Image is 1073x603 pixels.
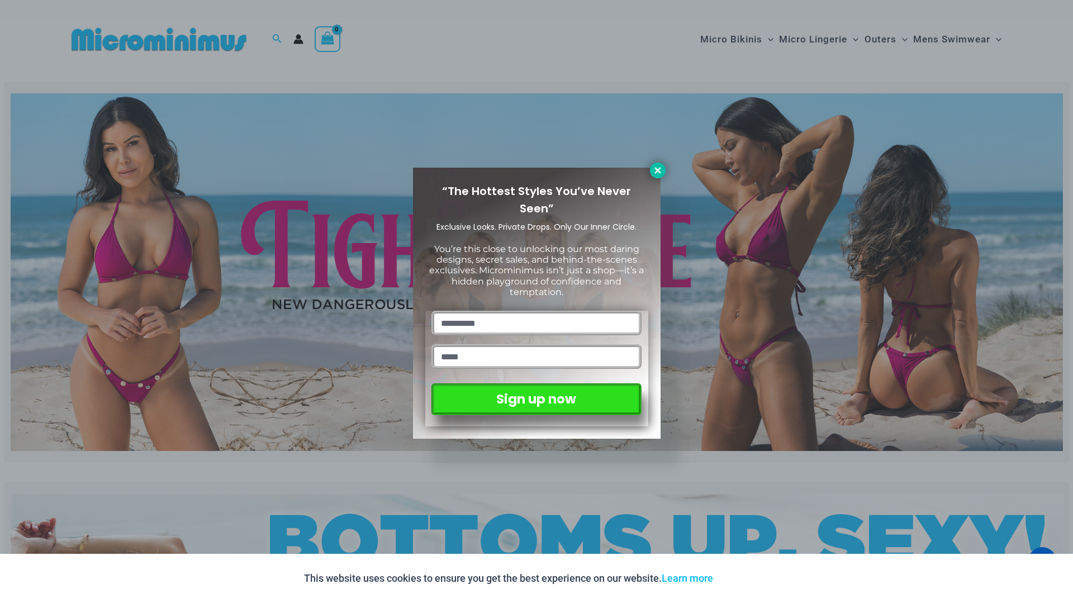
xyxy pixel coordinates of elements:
[431,383,641,415] button: Sign up now
[721,565,769,592] button: Accept
[650,163,666,178] button: Close
[429,244,644,297] span: You’re this close to unlocking our most daring designs, secret sales, and behind-the-scenes exclu...
[304,570,713,587] p: This website uses cookies to ensure you get the best experience on our website.
[662,572,713,584] a: Learn more
[442,183,631,216] span: “The Hottest Styles You’ve Never Seen”
[436,221,637,232] span: Exclusive Looks. Private Drops. Only Our Inner Circle.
